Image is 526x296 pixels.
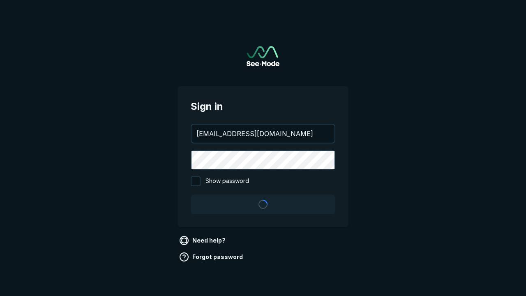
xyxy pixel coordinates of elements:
input: your@email.com [191,125,335,143]
span: Sign in [191,99,335,114]
a: Need help? [178,234,229,247]
a: Go to sign in [247,46,279,66]
img: See-Mode Logo [247,46,279,66]
span: Show password [205,176,249,186]
a: Forgot password [178,250,246,264]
